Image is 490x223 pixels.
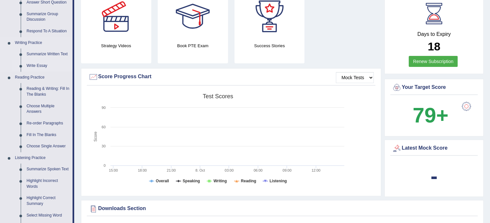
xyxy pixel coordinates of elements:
tspan: Overall [156,179,169,183]
a: Reading & Writing: Fill In The Blanks [24,83,73,100]
tspan: Test scores [203,93,233,100]
text: 06:00 [254,168,263,172]
a: Fill In The Blanks [24,129,73,141]
a: Highlight Correct Summary [24,192,73,209]
a: Write Essay [24,60,73,72]
text: 90 [102,106,106,110]
tspan: Listening [269,179,287,183]
text: 12:00 [312,168,321,172]
div: Your Target Score [392,83,476,92]
div: Score Progress Chart [88,72,374,82]
text: 60 [102,125,106,129]
a: Reading Practice [12,72,73,83]
a: Summarize Written Text [24,48,73,60]
text: 18:00 [138,168,147,172]
a: Summarize Group Discussion [24,8,73,26]
text: 03:00 [225,168,234,172]
text: 30 [102,144,106,148]
h4: Days to Expiry [392,31,476,37]
a: Highlight Incorrect Words [24,175,73,192]
text: 15:00 [109,168,118,172]
tspan: Score [93,132,98,142]
tspan: Speaking [183,179,200,183]
h4: Success Stories [234,42,305,49]
a: Summarize Spoken Text [24,164,73,175]
a: Respond To A Situation [24,26,73,37]
tspan: Writing [213,179,227,183]
tspan: 8. Oct [195,168,205,172]
h4: Strategy Videos [81,42,151,49]
div: Downloads Section [88,204,476,214]
tspan: Reading [241,179,256,183]
div: Latest Mock Score [392,143,476,153]
a: Renew Subscription [409,56,458,67]
a: Re-order Paragraphs [24,118,73,129]
a: Choose Single Answer [24,141,73,152]
a: Listening Practice [12,152,73,164]
a: Writing Practice [12,37,73,49]
b: - [430,164,438,188]
text: 0 [104,164,106,167]
h4: Book PTE Exam [158,42,228,49]
a: Choose Multiple Answers [24,101,73,118]
text: 09:00 [282,168,291,172]
b: 79+ [413,103,448,127]
text: 21:00 [167,168,176,172]
b: 18 [428,40,440,53]
a: Select Missing Word [24,210,73,221]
